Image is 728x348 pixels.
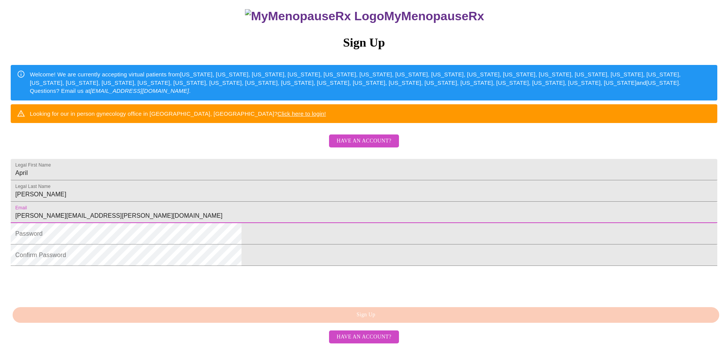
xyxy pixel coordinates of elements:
[327,333,401,340] a: Have an account?
[329,134,399,148] button: Have an account?
[11,270,127,299] iframe: reCAPTCHA
[245,9,384,23] img: MyMenopauseRx Logo
[337,136,391,146] span: Have an account?
[329,330,399,344] button: Have an account?
[327,143,401,149] a: Have an account?
[337,332,391,342] span: Have an account?
[30,67,711,98] div: Welcome! We are currently accepting virtual patients from [US_STATE], [US_STATE], [US_STATE], [US...
[12,9,718,23] h3: MyMenopauseRx
[277,110,326,117] a: Click here to login!
[30,107,326,121] div: Looking for our in person gynecology office in [GEOGRAPHIC_DATA], [GEOGRAPHIC_DATA]?
[11,36,717,50] h3: Sign Up
[90,87,189,94] em: [EMAIL_ADDRESS][DOMAIN_NAME]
